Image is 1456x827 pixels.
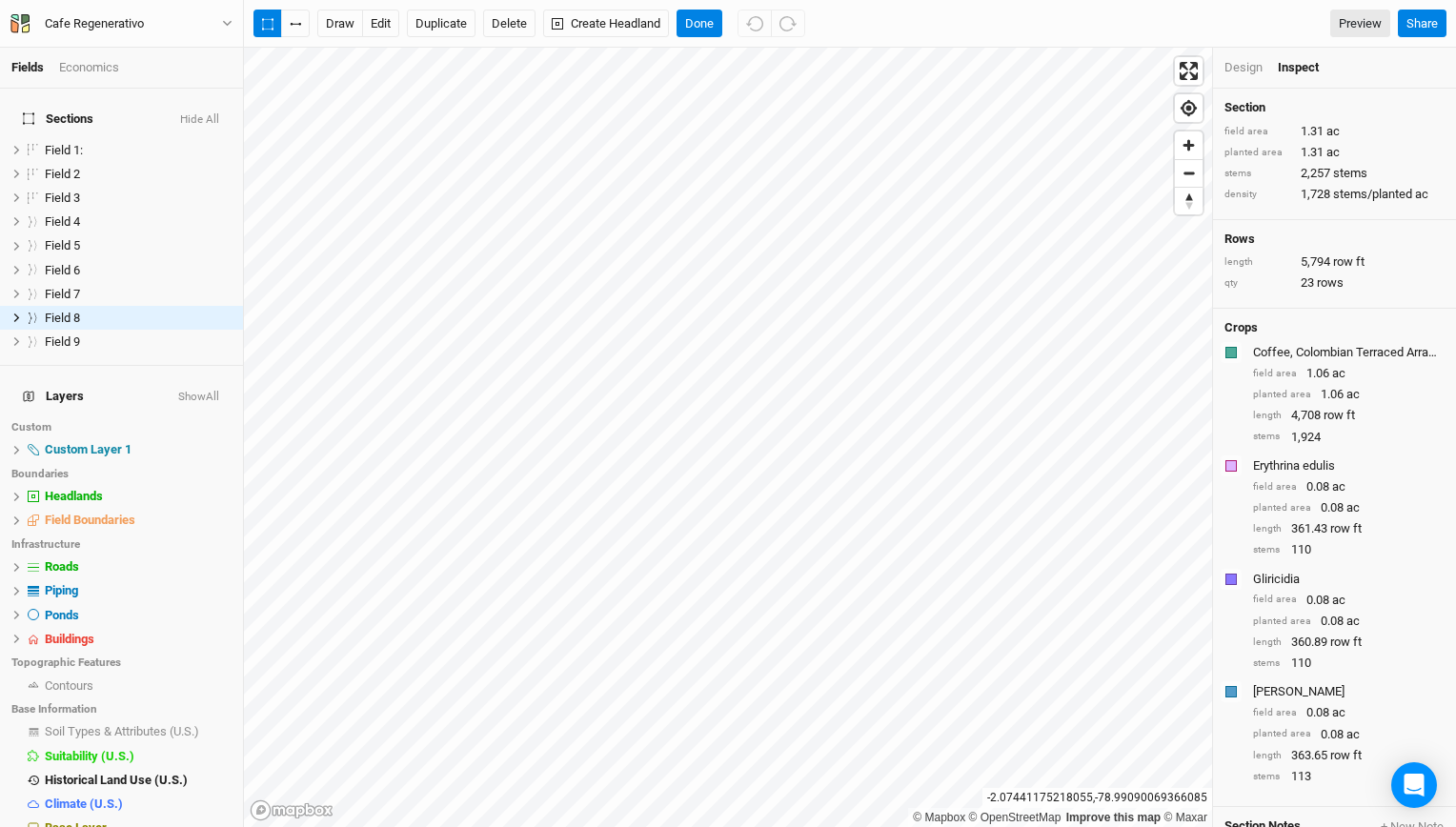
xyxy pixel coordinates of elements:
div: Soil Types & Attributes (U.S.) [45,724,232,739]
span: Field 4 [45,214,80,229]
span: Buildings [45,632,94,646]
span: row ft [1330,747,1362,764]
div: Economics [59,59,119,76]
div: length [1253,635,1282,650]
div: planted area [1224,146,1291,160]
span: Headlands [45,489,103,503]
div: Buildings [45,632,232,647]
div: 0.08 [1253,613,1445,630]
span: Custom Layer 1 [45,442,131,456]
span: ac [1332,592,1345,609]
div: Climate (U.S.) [45,797,232,812]
div: 0.08 [1253,478,1445,495]
span: Field 6 [45,263,80,277]
div: 361.43 [1253,520,1445,537]
span: row ft [1330,634,1362,651]
div: Piping [45,583,232,598]
button: Delete [483,10,536,38]
div: field area [1253,480,1297,494]
div: Field 5 [45,238,232,253]
div: Coffee, Colombian Terraced Arrabica [1253,344,1441,361]
div: planted area [1253,727,1311,741]
span: Piping [45,583,78,597]
a: Mapbox [913,811,965,824]
button: Zoom in [1175,131,1203,159]
div: 1.06 [1253,365,1445,382]
div: Contours [45,678,232,694]
h4: Section [1224,100,1445,115]
span: ac [1326,123,1340,140]
span: rows [1317,274,1344,292]
div: Suitability (U.S.) [45,749,232,764]
div: 4,708 [1253,407,1445,424]
h4: Rows [1224,232,1445,247]
button: edit [362,10,399,38]
span: Climate (U.S.) [45,797,123,811]
button: Undo (^z) [738,10,772,38]
div: 1.06 [1253,386,1445,403]
a: Maxar [1163,811,1207,824]
button: Duplicate [407,10,475,38]
div: Gliricidia [1253,571,1441,588]
span: Reset bearing to north [1175,188,1203,214]
span: row ft [1330,520,1362,537]
span: ac [1326,144,1340,161]
button: Zoom out [1175,159,1203,187]
button: Share [1398,10,1446,38]
a: Preview [1330,10,1390,38]
button: Hide All [179,113,220,127]
div: planted area [1253,615,1311,629]
div: Field 4 [45,214,232,230]
button: Find my location [1175,94,1203,122]
span: Field 1: [45,143,83,157]
div: Field 1: [45,143,232,158]
div: stems [1253,543,1282,557]
span: Layers [23,389,84,404]
span: Field 2 [45,167,80,181]
span: ac [1346,726,1360,743]
div: planted area [1253,501,1311,515]
span: Enter fullscreen [1175,57,1203,85]
div: planted area [1253,388,1311,402]
div: length [1253,409,1282,423]
div: Ponds [45,608,232,623]
div: stems [1253,430,1282,444]
span: Field 8 [45,311,80,325]
span: ac [1332,704,1345,721]
div: Headlands [45,489,232,504]
button: Cafe Regenerativo [10,13,233,34]
div: 0.08 [1253,499,1445,516]
span: Soil Types & Attributes (U.S.) [45,724,199,738]
span: Suitability (U.S.) [45,749,134,763]
div: stems [1253,770,1282,784]
a: Improve this map [1066,811,1161,824]
div: 1,924 [1253,429,1445,446]
div: 0.08 [1253,726,1445,743]
div: density [1224,188,1291,202]
div: 110 [1253,541,1445,558]
div: Roads [45,559,232,575]
div: Design [1224,59,1263,76]
button: ShowAll [177,391,220,404]
div: -2.07441175218055 , -78.99090069366085 [982,788,1212,808]
button: draw [317,10,363,38]
button: Redo (^Z) [771,10,805,38]
span: Field 7 [45,287,80,301]
div: stems [1253,656,1282,671]
div: Inspect [1278,59,1345,76]
div: 0.08 [1253,704,1445,721]
span: ac [1332,365,1345,382]
span: stems [1333,165,1367,182]
span: Sections [23,111,93,127]
div: 1.31 [1224,123,1445,140]
div: Field 3 [45,191,232,206]
div: field area [1224,125,1291,139]
span: ac [1332,478,1345,495]
div: 5,794 [1224,253,1445,271]
button: Reset bearing to north [1175,187,1203,214]
button: Done [677,10,722,38]
span: Historical Land Use (U.S.) [45,773,188,787]
div: qty [1224,276,1291,291]
div: Cafe Regenerativo [45,14,144,33]
div: Field 9 [45,334,232,350]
